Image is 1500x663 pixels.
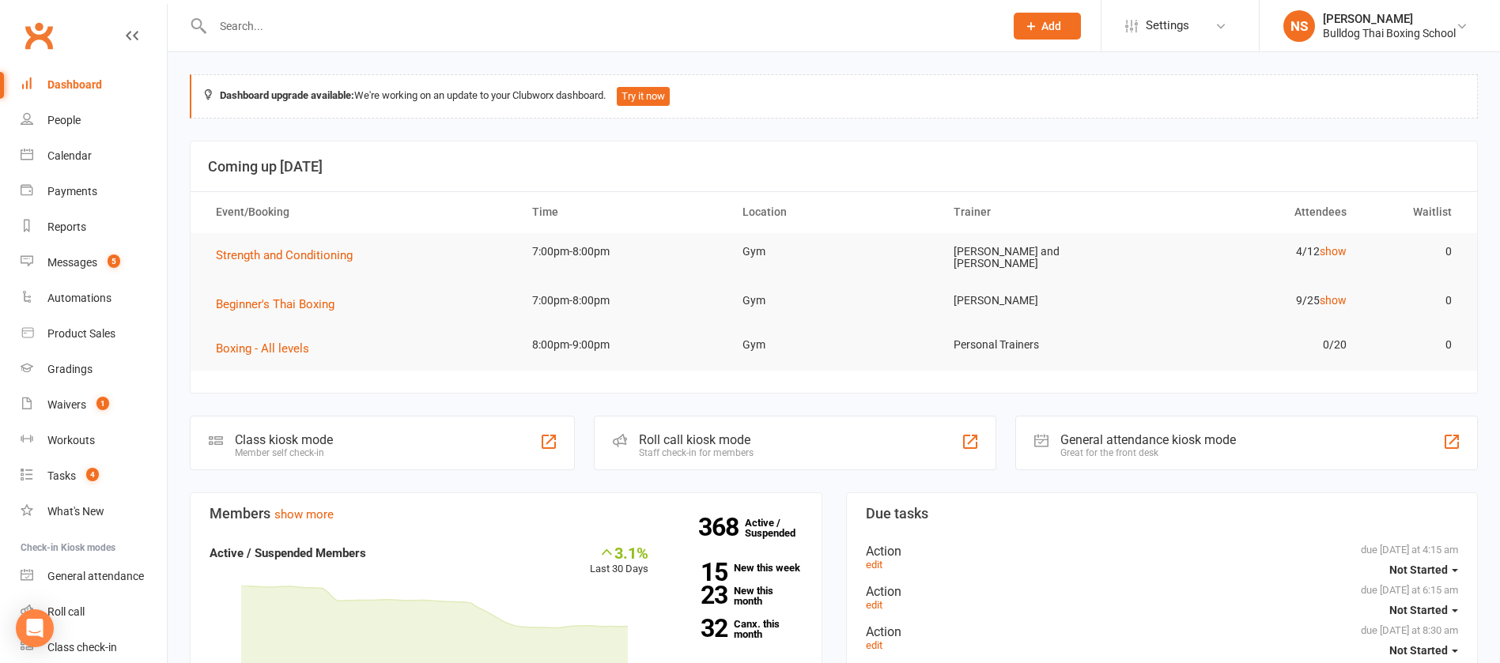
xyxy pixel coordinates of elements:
div: Roll call [47,605,85,618]
a: show [1320,245,1347,258]
td: 7:00pm-8:00pm [518,282,728,319]
td: 4/12 [1150,233,1360,270]
button: Not Started [1389,556,1458,584]
th: Trainer [939,192,1150,232]
button: Boxing - All levels [216,339,320,358]
td: 0/20 [1150,326,1360,364]
td: 9/25 [1150,282,1360,319]
div: Reports [47,220,86,233]
div: Dashboard [47,78,102,91]
div: Messages [47,256,97,269]
button: Try it now [617,87,670,106]
a: What's New [21,494,167,529]
div: Product Sales [47,327,115,340]
th: Event/Booking [202,192,518,232]
strong: 32 [672,616,727,640]
div: We're working on an update to your Clubworx dashboard. [190,74,1478,119]
a: Gradings [21,352,167,387]
strong: 15 [672,560,727,584]
div: Calendar [47,149,92,162]
a: Clubworx [19,16,59,55]
div: Waivers [47,398,86,411]
a: edit [866,639,882,651]
td: Gym [728,282,939,319]
div: Class check-in [47,641,117,654]
strong: 368 [698,515,745,539]
div: General attendance [47,570,144,582]
h3: Members [210,506,803,522]
a: General attendance kiosk mode [21,559,167,594]
a: Reports [21,209,167,245]
td: 8:00pm-9:00pm [518,326,728,364]
a: 15New this week [672,563,803,573]
input: Search... [208,15,993,37]
div: Class kiosk mode [235,432,333,447]
td: 7:00pm-8:00pm [518,233,728,270]
td: Gym [728,326,939,364]
div: Automations [47,292,111,304]
span: Not Started [1389,563,1448,576]
h3: Coming up [DATE] [208,159,1460,175]
th: Location [728,192,939,232]
div: What's New [47,505,104,518]
div: Action [866,624,1459,639]
a: Dashboard [21,67,167,103]
td: 0 [1361,326,1466,364]
span: 5 [108,254,120,268]
a: edit [866,599,882,611]
div: NS [1283,10,1315,42]
td: [PERSON_NAME] and [PERSON_NAME] [939,233,1150,283]
strong: Active / Suspended Members [210,546,366,560]
span: Beginner's Thai Boxing [216,297,334,311]
strong: 23 [672,583,727,607]
td: Gym [728,233,939,270]
a: show more [274,507,334,522]
div: Gradings [47,363,93,375]
a: Automations [21,281,167,316]
td: Personal Trainers [939,326,1150,364]
div: Great for the front desk [1060,447,1236,458]
a: 32Canx. this month [672,619,803,639]
a: Workouts [21,423,167,458]
td: [PERSON_NAME] [939,282,1150,319]
button: Not Started [1389,596,1458,624]
div: Workouts [47,434,95,446]
div: Bulldog Thai Boxing School [1323,26,1456,40]
td: 0 [1361,282,1466,319]
div: General attendance kiosk mode [1060,432,1236,447]
button: Strength and Conditioning [216,246,364,265]
a: People [21,103,167,138]
a: edit [866,559,882,571]
span: Not Started [1389,604,1448,616]
button: Beginner's Thai Boxing [216,295,346,314]
div: Action [866,544,1459,559]
a: Waivers 1 [21,387,167,423]
a: Tasks 4 [21,458,167,494]
div: Roll call kiosk mode [639,432,754,447]
h3: Due tasks [866,506,1459,522]
td: 0 [1361,233,1466,270]
th: Waitlist [1361,192,1466,232]
th: Attendees [1150,192,1360,232]
span: 4 [86,468,99,481]
div: Open Intercom Messenger [16,609,54,647]
div: Payments [47,185,97,198]
span: 1 [96,397,109,410]
span: Strength and Conditioning [216,248,353,262]
a: 368Active / Suspended [745,506,814,550]
div: 3.1% [590,544,648,561]
a: Payments [21,174,167,209]
div: [PERSON_NAME] [1323,12,1456,26]
span: Settings [1146,8,1189,43]
a: show [1320,294,1347,307]
span: Add [1041,20,1061,32]
span: Not Started [1389,644,1448,657]
div: People [47,114,81,126]
div: Tasks [47,469,76,482]
a: 23New this month [672,586,803,606]
a: Roll call [21,594,167,630]
div: Member self check-in [235,447,333,458]
div: Action [866,584,1459,599]
a: Product Sales [21,316,167,352]
button: Add [1014,13,1081,40]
